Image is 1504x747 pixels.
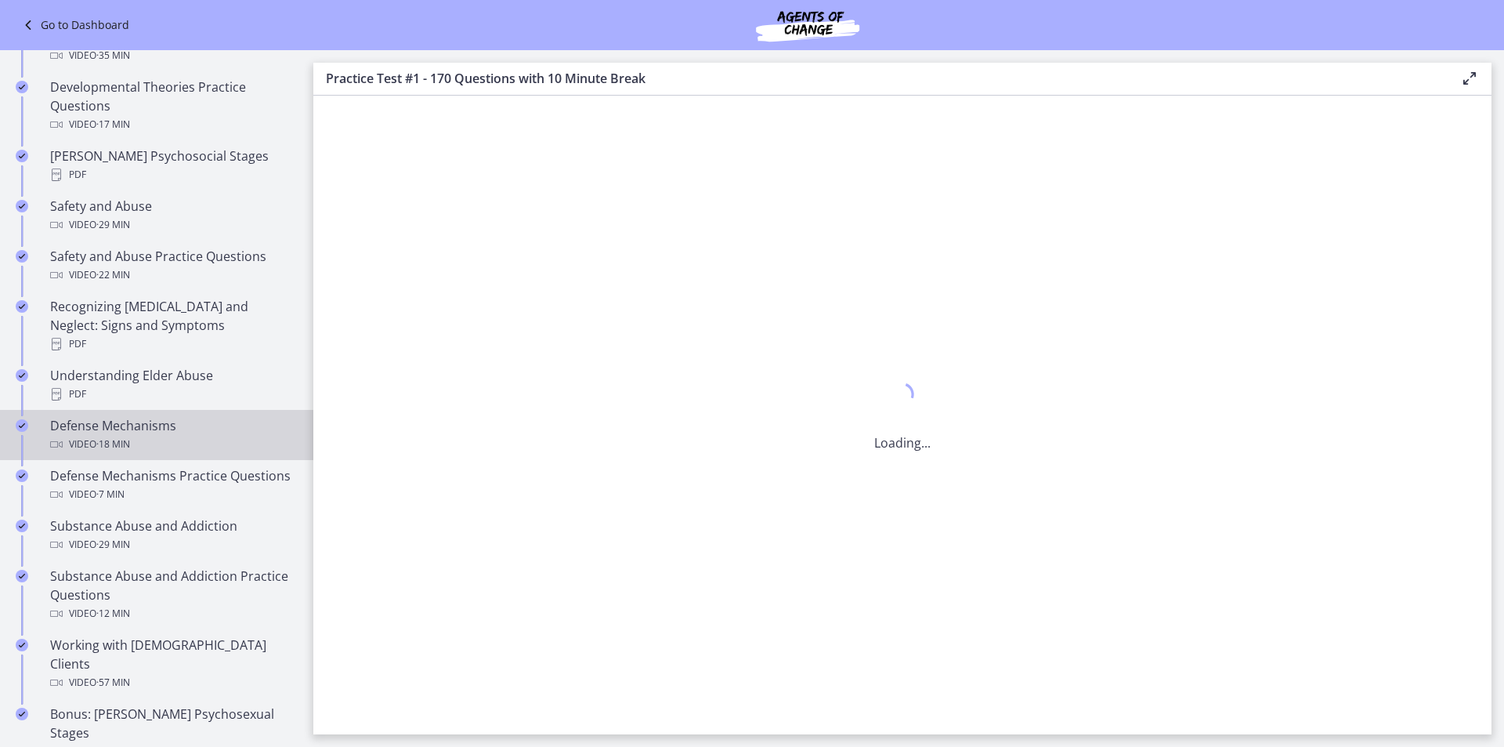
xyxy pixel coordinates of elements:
[50,673,295,692] div: Video
[16,369,28,382] i: Completed
[96,115,130,134] span: · 17 min
[96,535,130,554] span: · 29 min
[50,115,295,134] div: Video
[50,335,295,354] div: PDF
[96,216,130,234] span: · 29 min
[16,419,28,432] i: Completed
[50,485,295,504] div: Video
[16,150,28,162] i: Completed
[19,16,129,34] a: Go to Dashboard
[50,466,295,504] div: Defense Mechanisms Practice Questions
[50,636,295,692] div: Working with [DEMOGRAPHIC_DATA] Clients
[50,46,295,65] div: Video
[16,200,28,212] i: Completed
[96,485,125,504] span: · 7 min
[16,250,28,263] i: Completed
[50,165,295,184] div: PDF
[50,435,295,454] div: Video
[50,197,295,234] div: Safety and Abuse
[96,266,130,285] span: · 22 min
[50,78,295,134] div: Developmental Theories Practice Questions
[50,266,295,285] div: Video
[50,535,295,554] div: Video
[16,708,28,720] i: Completed
[874,379,931,415] div: 1
[50,147,295,184] div: [PERSON_NAME] Psychosocial Stages
[50,216,295,234] div: Video
[16,639,28,651] i: Completed
[96,604,130,623] span: · 12 min
[714,6,902,44] img: Agents of Change
[96,673,130,692] span: · 57 min
[50,604,295,623] div: Video
[16,570,28,582] i: Completed
[874,433,931,452] p: Loading...
[50,416,295,454] div: Defense Mechanisms
[50,567,295,623] div: Substance Abuse and Addiction Practice Questions
[50,517,295,554] div: Substance Abuse and Addiction
[16,81,28,93] i: Completed
[16,520,28,532] i: Completed
[50,385,295,404] div: PDF
[16,470,28,482] i: Completed
[50,247,295,285] div: Safety and Abuse Practice Questions
[50,366,295,404] div: Understanding Elder Abuse
[50,297,295,354] div: Recognizing [MEDICAL_DATA] and Neglect: Signs and Symptoms
[326,69,1435,88] h3: Practice Test #1 - 170 Questions with 10 Minute Break
[16,300,28,313] i: Completed
[96,46,130,65] span: · 35 min
[96,435,130,454] span: · 18 min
